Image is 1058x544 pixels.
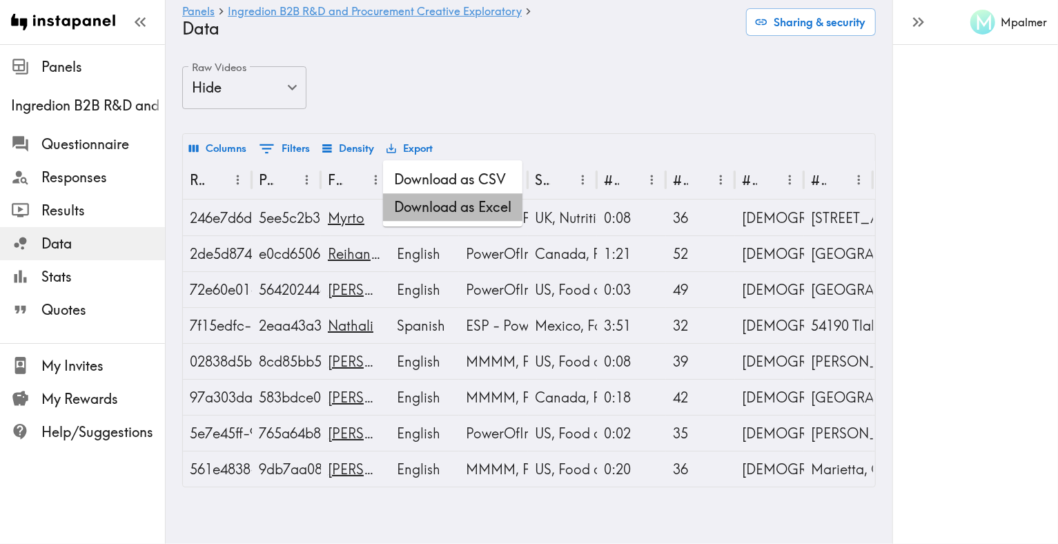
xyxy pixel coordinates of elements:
div: Segment [535,171,550,188]
a: Greg [328,281,440,298]
div: Wheaton, IL 60187, USA [811,272,866,307]
a: Preston [328,353,440,370]
div: Canada, Food and Beverage, Food Science [535,236,590,271]
span: Stats [41,267,165,286]
a: Myrto [328,209,364,226]
div: 97a303da-bab1-4e7f-9316-4b0ceafcbc69 [190,380,245,415]
button: Density [319,137,378,160]
button: Sort [344,169,366,191]
div: Male [742,272,797,307]
button: Menu [779,169,801,191]
span: Results [41,201,165,220]
div: Panelist ID [259,171,274,188]
div: US, Food and Beverage, Food Science [535,451,590,487]
div: #2 What is your age? [673,171,688,188]
div: #4 COUNTRY & POSTCODE/ZIP (Location) [811,171,826,188]
span: Responses [41,168,165,187]
button: Menu [365,169,386,191]
div: Marietta, GA 30060, USA [811,451,866,487]
div: 0:20 [604,451,659,487]
div: 72e60e01-f01c-4184-9cc4-411f249fc503 [190,272,245,307]
a: Panels [182,6,215,19]
div: Female [742,416,797,451]
div: 35 [673,416,728,451]
h4: Data [182,19,735,39]
div: 36 [673,451,728,487]
div: 0:03 [604,272,659,307]
span: My Rewards [41,389,165,409]
div: Female [742,236,797,271]
button: Menu [710,169,732,191]
button: Sort [827,169,849,191]
div: Male [742,380,797,415]
button: Sort [758,169,780,191]
button: Menu [227,169,248,191]
div: Canada, Food and Beverage, Research and Development [535,380,590,415]
button: Sort [206,169,228,191]
span: My Invites [41,356,165,376]
div: Response ID [190,171,205,188]
div: PowerOfIn, MMMM [466,236,521,271]
button: Sort [689,169,711,191]
div: Spanish [397,308,452,343]
div: Female [742,200,797,235]
div: PowerOfIn, MMMM [466,272,521,307]
div: 32 [673,308,728,343]
div: 56420244-c307-487f-b5aa-783a71142963 [259,272,314,307]
div: English [397,272,452,307]
div: Female [742,451,797,487]
div: MMMM, PowerOfIn [466,344,521,379]
div: US, Food and Beverage, Research and Development [535,272,590,307]
div: 52 [673,236,728,271]
div: 49 [673,272,728,307]
div: #3 What is your gender? [742,171,757,188]
div: Leeds LS10 1GA, UK [811,200,866,235]
button: Show filters [255,137,313,161]
div: 765a64b8-0ea4-4ed0-ad0f-6337de9d7a21 [259,416,314,451]
div: Warren, NJ 07059, USA [811,416,866,451]
div: 0:08 [604,344,659,379]
div: 9db7aa08-1c18-4b6b-8c37-f16f8a31f205 [259,451,314,487]
div: 54190 Tlalnepantla de Baz, State of Mexico, Mexico [811,308,866,343]
div: First Name [328,171,343,188]
div: 0:02 [604,416,659,451]
li: Download as CSV [383,166,522,193]
div: English [397,416,452,451]
div: 39 [673,344,728,379]
div: 0:08 [604,200,659,235]
div: English [397,451,452,487]
div: 3:51 [604,308,659,343]
div: US, Food and Beverage, Research and Development [535,344,590,379]
div: 561e4838-ab38-4789-974f-53cfdf57ff9e [190,451,245,487]
a: Maria [328,460,440,478]
div: 36 [673,200,728,235]
div: Wheeler, AR 72704, USA [811,344,866,379]
button: Sort [620,169,642,191]
div: Mexico, Food and Beverage, Research and Development [535,308,590,343]
div: English [397,236,452,271]
div: 583bdce0-3e76-42d1-a56a-d71bdc7b0d52 [259,380,314,415]
div: New Westminster, BC V3L 5H7, Canada [811,380,866,415]
button: Menu [296,169,317,191]
span: Data [41,234,165,253]
div: UK, Nutrition, Research and Development [535,200,590,235]
button: Menu [572,169,594,191]
div: Female [742,308,797,343]
div: 5e7e45ff-962f-43a9-b1b3-9b4eced4b0da [190,416,245,451]
button: Select columns [186,137,250,160]
div: 2de5d874-f090-4b31-8596-c576ce8eb673 [190,236,245,271]
div: Hide [182,66,306,109]
h6: Mpalmer [1001,14,1047,30]
a: Reihaneh [328,245,386,262]
span: Ingredion B2B R&D and Procurement Creative Exploratory [11,96,165,115]
div: 2eaa43a3-e049-47b8-8657-59f50aaf6ca2 [259,308,314,343]
button: Sharing & security [746,8,876,36]
a: Ingredion B2B R&D and Procurement Creative Exploratory [228,6,522,19]
span: Panels [41,57,165,77]
div: 8cd85bb5-c272-4c3f-9767-517b41077baa [259,344,314,379]
div: MMMM, PowerOfIn [466,451,521,487]
a: Linette [328,425,440,442]
div: #1 There is a new instapanel! [604,171,619,188]
div: 246e7d6d-40c7-48e4-83ae-554b146e3380 [190,200,245,235]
